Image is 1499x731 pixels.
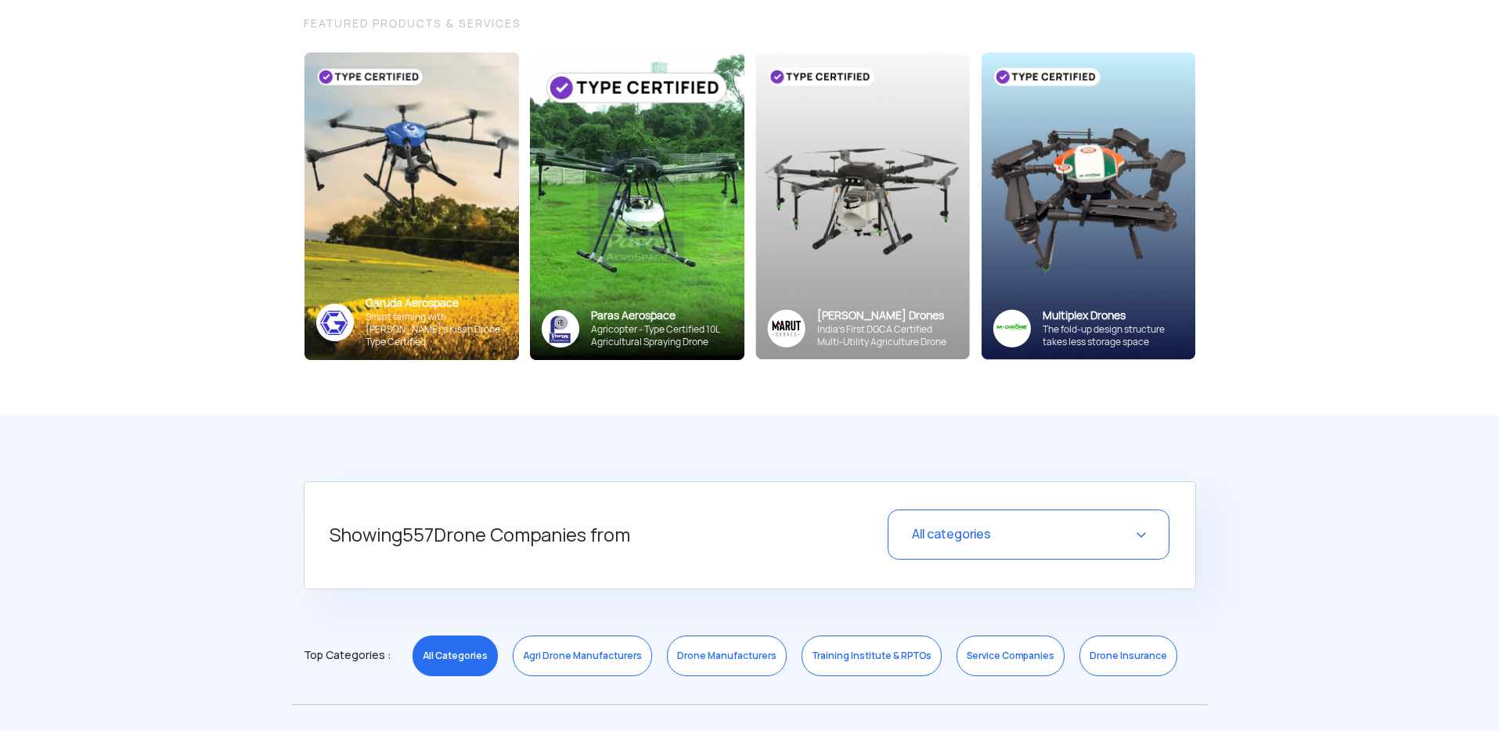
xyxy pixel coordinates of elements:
[591,323,733,348] div: Agricopter - Type Certified 10L Agricultural Spraying Drone
[402,523,434,547] span: 557
[957,636,1065,676] a: Service Companies
[912,526,991,542] span: All categories
[981,52,1195,360] img: bg_multiplex_sky.png
[304,643,391,668] span: Top Categories :
[304,14,1196,33] div: FEATURED PRODUCTS & SERVICES
[1079,636,1177,676] a: Drone Insurance
[330,510,792,561] h5: Showing Drone Companies from
[817,308,958,323] div: [PERSON_NAME] Drones
[993,309,1031,347] img: ic_multiplex_sky.png
[366,311,507,348] div: Smart farming with [PERSON_NAME]’s Kisan Drone - Type Certified
[413,636,498,676] a: All Categories
[591,308,733,323] div: Paras Aerospace
[1043,308,1184,323] div: Multiplex Drones
[667,636,787,676] a: Drone Manufacturers
[1043,323,1184,348] div: The fold-up design structure takes less storage space
[513,636,652,676] a: Agri Drone Manufacturers
[530,52,744,360] img: paras-card.png
[767,309,805,347] img: Group%2036313.png
[366,296,507,311] div: Garuda Aerospace
[316,304,354,341] img: ic_garuda_sky.png
[542,310,579,347] img: paras-logo-banner.png
[802,636,942,676] a: Training Institute & RPTOs
[817,323,958,348] div: India’s First DGCA Certified Multi-Utility Agriculture Drone
[755,52,970,359] img: bg_marut_sky.png
[304,52,519,360] img: bg_garuda_sky.png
